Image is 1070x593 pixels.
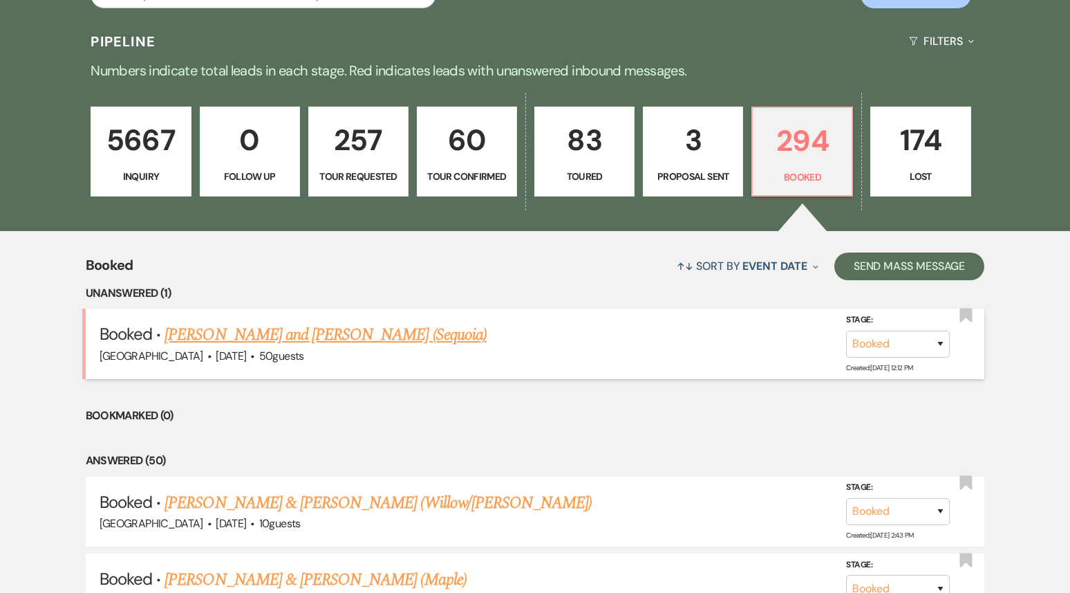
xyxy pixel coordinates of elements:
[165,322,487,347] a: [PERSON_NAME] and [PERSON_NAME] (Sequoia)
[86,407,985,425] li: Bookmarked (0)
[742,259,807,273] span: Event Date
[216,516,246,531] span: [DATE]
[86,255,133,284] span: Booked
[846,363,912,372] span: Created: [DATE] 12:12 PM
[91,32,156,51] h3: Pipeline
[879,117,961,163] p: 174
[165,567,466,592] a: [PERSON_NAME] & [PERSON_NAME] (Maple)
[317,117,400,163] p: 257
[846,480,950,495] label: Stage:
[426,117,508,163] p: 60
[165,491,592,516] a: [PERSON_NAME] & [PERSON_NAME] (Willow/[PERSON_NAME])
[903,23,979,60] button: Filters
[100,568,152,590] span: Booked
[259,349,304,363] span: 50 guests
[846,531,913,540] span: Created: [DATE] 2:43 PM
[100,349,203,363] span: [GEOGRAPHIC_DATA]
[643,107,743,197] a: 3Proposal Sent
[216,349,246,363] span: [DATE]
[209,117,291,163] p: 0
[846,557,950,572] label: Stage:
[100,491,152,513] span: Booked
[100,169,182,184] p: Inquiry
[86,284,985,302] li: Unanswered (1)
[100,117,182,163] p: 5667
[100,516,203,531] span: [GEOGRAPHIC_DATA]
[91,107,191,197] a: 5667Inquiry
[200,107,300,197] a: 0Follow Up
[761,118,843,164] p: 294
[652,169,734,184] p: Proposal Sent
[417,107,517,197] a: 60Tour Confirmed
[761,170,843,185] p: Booked
[317,169,400,184] p: Tour Requested
[259,516,301,531] span: 10 guests
[834,253,985,280] button: Send Mass Message
[751,107,853,197] a: 294Booked
[86,452,985,470] li: Answered (50)
[100,323,152,345] span: Booked
[543,117,626,163] p: 83
[308,107,409,197] a: 257Tour Requested
[870,107,970,197] a: 174Lost
[37,60,1033,82] p: Numbers indicate total leads in each stage. Red indicates leads with unanswered inbound messages.
[652,117,734,163] p: 3
[846,313,950,328] label: Stage:
[879,169,961,184] p: Lost
[677,259,693,273] span: ↑↓
[209,169,291,184] p: Follow Up
[671,248,823,284] button: Sort By Event Date
[543,169,626,184] p: Toured
[426,169,508,184] p: Tour Confirmed
[534,107,635,197] a: 83Toured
